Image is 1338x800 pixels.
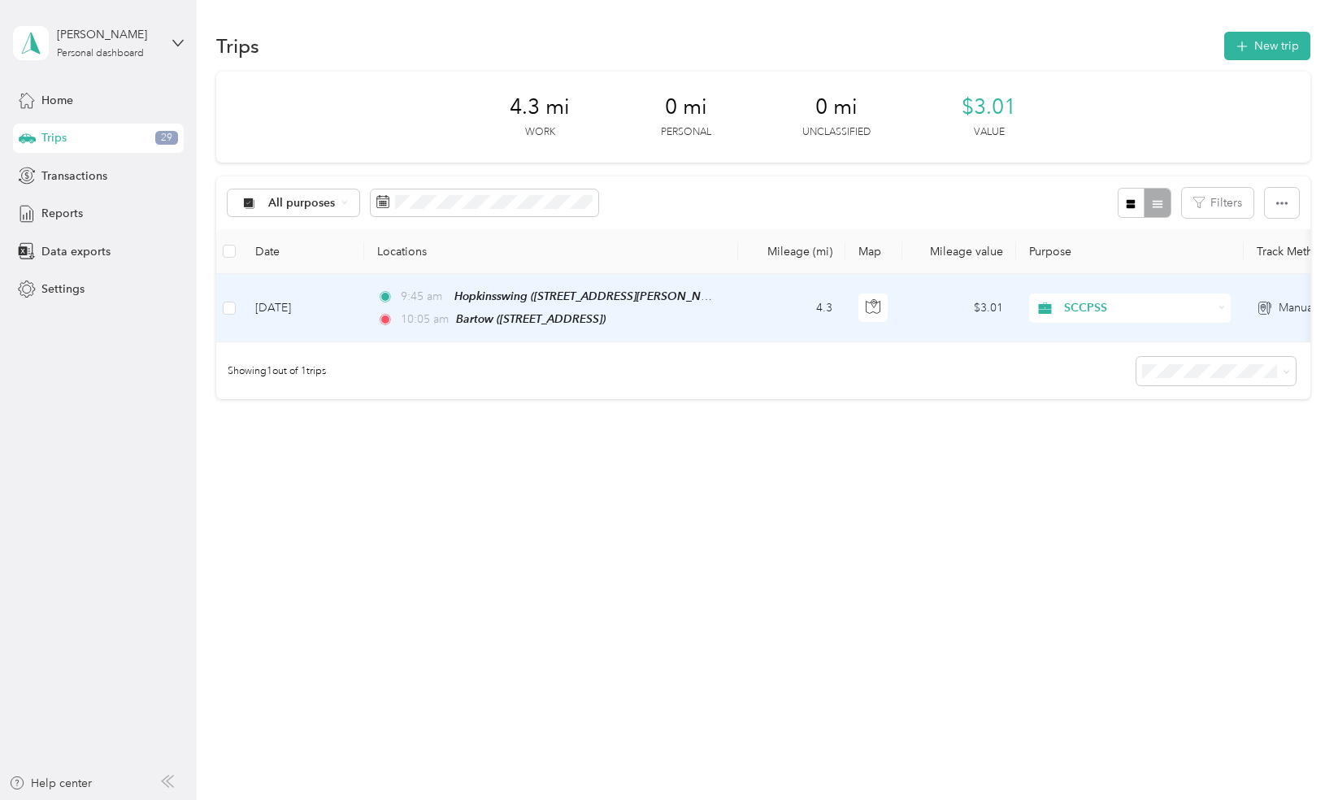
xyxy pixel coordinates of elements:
[41,280,85,298] span: Settings
[510,94,570,120] span: 4.3 mi
[902,274,1016,342] td: $3.01
[41,243,111,260] span: Data exports
[268,198,336,209] span: All purposes
[401,288,447,306] span: 9:45 am
[1182,188,1253,218] button: Filters
[364,229,738,274] th: Locations
[41,92,73,109] span: Home
[1247,709,1338,800] iframe: Everlance-gr Chat Button Frame
[41,129,67,146] span: Trips
[216,364,326,379] span: Showing 1 out of 1 trips
[902,229,1016,274] th: Mileage value
[41,205,83,222] span: Reports
[1279,299,1315,317] span: Manual
[155,131,178,146] span: 29
[1224,32,1310,60] button: New trip
[216,37,259,54] h1: Trips
[738,229,845,274] th: Mileage (mi)
[661,125,711,140] p: Personal
[401,311,449,328] span: 10:05 am
[802,125,871,140] p: Unclassified
[41,167,107,185] span: Transactions
[974,125,1005,140] p: Value
[456,312,606,325] span: Bartow ([STREET_ADDRESS])
[1064,299,1213,317] span: SCCPSS
[738,274,845,342] td: 4.3
[815,94,858,120] span: 0 mi
[57,26,159,43] div: [PERSON_NAME]
[962,94,1016,120] span: $3.01
[9,775,92,792] button: Help center
[845,229,902,274] th: Map
[454,289,732,303] span: Hopkinsswing ([STREET_ADDRESS][PERSON_NAME])
[242,229,364,274] th: Date
[242,274,364,342] td: [DATE]
[665,94,707,120] span: 0 mi
[525,125,555,140] p: Work
[1016,229,1244,274] th: Purpose
[57,49,144,59] div: Personal dashboard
